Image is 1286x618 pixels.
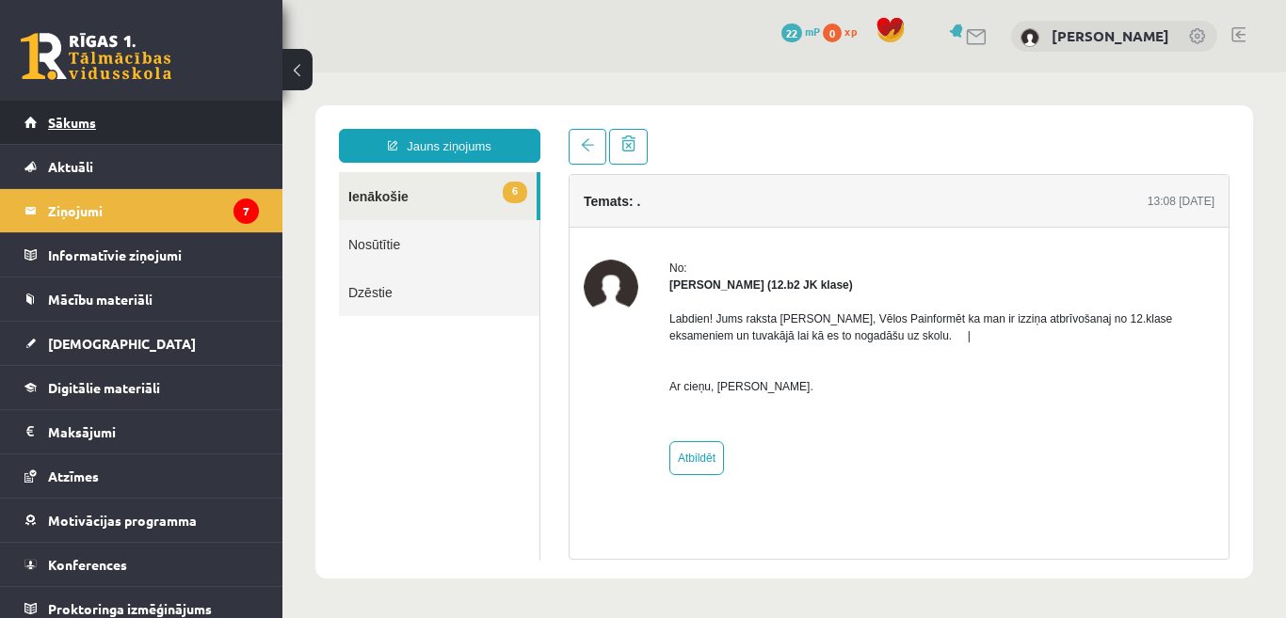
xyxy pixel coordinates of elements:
[56,56,258,90] a: Jauns ziņojums
[301,187,356,242] img: Leons Laikovskis
[56,196,257,244] a: Dzēstie
[48,233,259,277] legend: Informatīvie ziņojumi
[48,114,96,131] span: Sākums
[220,109,245,131] span: 6
[233,198,259,224] i: 7
[844,24,857,39] span: xp
[56,148,257,196] a: Nosūtītie
[48,467,99,484] span: Atzīmes
[24,410,259,453] a: Maksājumi
[387,206,571,219] strong: [PERSON_NAME] (12.b2 JK klase)
[21,33,171,80] a: Rīgas 1. Tālmācības vidusskola
[48,379,160,396] span: Digitālie materiāli
[24,366,259,409] a: Digitālie materiāli
[48,189,259,232] legend: Ziņojumi
[48,410,259,453] legend: Maksājumi
[823,24,866,39] a: 0 xp
[24,454,259,498] a: Atzīmes
[823,24,842,42] span: 0
[781,24,820,39] a: 22 mP
[24,101,259,144] a: Sākums
[24,189,259,232] a: Ziņojumi7
[24,233,259,277] a: Informatīvie ziņojumi
[387,369,442,403] a: Atbildēt
[48,556,127,573] span: Konferences
[48,335,196,352] span: [DEMOGRAPHIC_DATA]
[24,277,259,321] a: Mācību materiāli
[48,158,93,175] span: Aktuāli
[781,24,802,42] span: 22
[387,187,932,204] div: No:
[865,120,932,137] div: 13:08 [DATE]
[1021,28,1039,47] img: Edgars Kleinbergs
[805,24,820,39] span: mP
[24,543,259,586] a: Konferences
[48,600,212,617] span: Proktoringa izmēģinājums
[24,145,259,188] a: Aktuāli
[48,512,197,529] span: Motivācijas programma
[24,322,259,365] a: [DEMOGRAPHIC_DATA]
[24,499,259,542] a: Motivācijas programma
[1052,26,1169,45] a: [PERSON_NAME]
[387,238,932,323] p: Labdien! Jums raksta [PERSON_NAME], Vēlos Painformēt ka man ir izziņa atbrīvošanaj no 12.klase ek...
[56,100,254,148] a: 6Ienākošie
[301,121,358,136] h4: Temats: .
[48,291,153,308] span: Mācību materiāli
